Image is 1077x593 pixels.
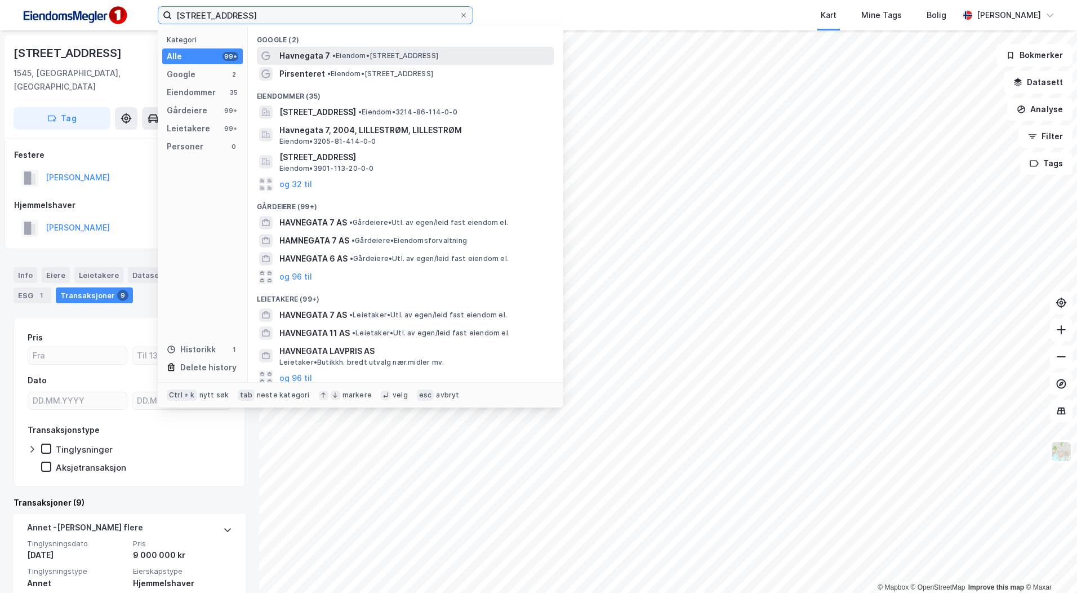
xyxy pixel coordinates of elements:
[349,311,353,319] span: •
[358,108,362,116] span: •
[279,344,550,358] span: HAVNEGATA LAVPRIS AS
[248,286,563,306] div: Leietakere (99+)
[911,583,965,591] a: OpenStreetMap
[279,164,374,173] span: Eiendom • 3901-113-20-0-0
[74,267,123,283] div: Leietakere
[279,178,312,191] button: og 32 til
[327,69,433,78] span: Eiendom • [STREET_ADDRESS]
[14,44,124,62] div: [STREET_ADDRESS]
[1051,441,1072,462] img: Z
[279,358,444,367] span: Leietaker • Butikkh. bredt utvalg nær.midler mv.
[248,26,563,47] div: Google (2)
[229,142,238,151] div: 0
[1021,539,1077,593] iframe: Chat Widget
[167,390,197,401] div: Ctrl + k
[167,104,207,117] div: Gårdeiere
[14,67,194,94] div: 1545, [GEOGRAPHIC_DATA], [GEOGRAPHIC_DATA]
[167,50,182,63] div: Alle
[229,70,238,79] div: 2
[133,567,232,576] span: Eierskapstype
[27,567,126,576] span: Tinglysningstype
[28,374,47,387] div: Dato
[927,8,946,22] div: Bolig
[167,343,216,356] div: Historikk
[133,539,232,548] span: Pris
[128,267,170,283] div: Datasett
[222,52,238,61] div: 99+
[279,105,356,119] span: [STREET_ADDRESS]
[279,216,347,229] span: HAVNEGATA 7 AS
[1018,125,1072,148] button: Filter
[358,108,457,117] span: Eiendom • 3214-86-114-0-0
[238,390,255,401] div: tab
[167,68,195,81] div: Google
[28,331,43,344] div: Pris
[133,548,232,562] div: 9 000 000 kr
[351,236,355,245] span: •
[279,67,325,81] span: Pirsenteret
[1020,152,1072,175] button: Tags
[332,51,336,60] span: •
[18,3,131,28] img: F4PB6Px+NJ5v8B7XTbfpPpyloAAAAASUVORK5CYII=
[56,287,133,303] div: Transaksjoner
[1004,71,1072,94] button: Datasett
[56,444,113,455] div: Tinglysninger
[279,326,350,340] span: HAVNEGATA 11 AS
[35,290,47,301] div: 1
[279,270,312,284] button: og 96 til
[14,287,51,303] div: ESG
[180,361,237,374] div: Delete history
[14,267,37,283] div: Info
[28,423,100,437] div: Transaksjonstype
[349,218,508,227] span: Gårdeiere • Utl. av egen/leid fast eiendom el.
[172,7,459,24] input: Søk på adresse, matrikkel, gårdeiere, leietakere eller personer
[349,311,507,320] span: Leietaker • Utl. av egen/leid fast eiendom el.
[14,496,246,510] div: Transaksjoner (9)
[1007,98,1072,121] button: Analyse
[132,392,231,409] input: DD.MM.YYYY
[279,123,550,137] span: Havnegata 7, 2004, LILLESTRØM, LILLESTRØM
[222,106,238,115] div: 99+
[350,254,509,263] span: Gårdeiere • Utl. av egen/leid fast eiendom el.
[327,69,331,78] span: •
[257,391,310,400] div: neste kategori
[117,290,128,301] div: 9
[14,198,245,212] div: Hjemmelshaver
[133,577,232,590] div: Hjemmelshaver
[821,8,836,22] div: Kart
[279,234,349,247] span: HAMNEGATA 7 AS
[417,390,434,401] div: esc
[248,83,563,103] div: Eiendommer (35)
[27,539,126,548] span: Tinglysningsdato
[167,36,243,44] div: Kategori
[14,148,245,162] div: Festere
[279,252,348,265] span: HAVNEGATA 6 AS
[167,86,216,99] div: Eiendommer
[436,391,459,400] div: avbryt
[27,521,143,539] div: Annet - [PERSON_NAME] flere
[279,371,312,384] button: og 96 til
[279,308,347,322] span: HAVNEGATA 7 AS
[342,391,372,400] div: markere
[1021,539,1077,593] div: Kontrollprogram for chat
[878,583,909,591] a: Mapbox
[248,193,563,214] div: Gårdeiere (99+)
[28,392,127,409] input: DD.MM.YYYY
[42,267,70,283] div: Eiere
[351,236,467,245] span: Gårdeiere • Eiendomsforvaltning
[28,347,127,364] input: Fra
[14,107,110,130] button: Tag
[861,8,902,22] div: Mine Tags
[968,583,1024,591] a: Improve this map
[132,347,231,364] input: Til 13300000
[349,218,353,227] span: •
[56,462,126,473] div: Aksjetransaksjon
[977,8,1041,22] div: [PERSON_NAME]
[27,548,126,562] div: [DATE]
[222,124,238,133] div: 99+
[279,151,550,164] span: [STREET_ADDRESS]
[350,254,353,263] span: •
[167,122,210,135] div: Leietakere
[352,329,355,337] span: •
[27,577,126,590] div: Annet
